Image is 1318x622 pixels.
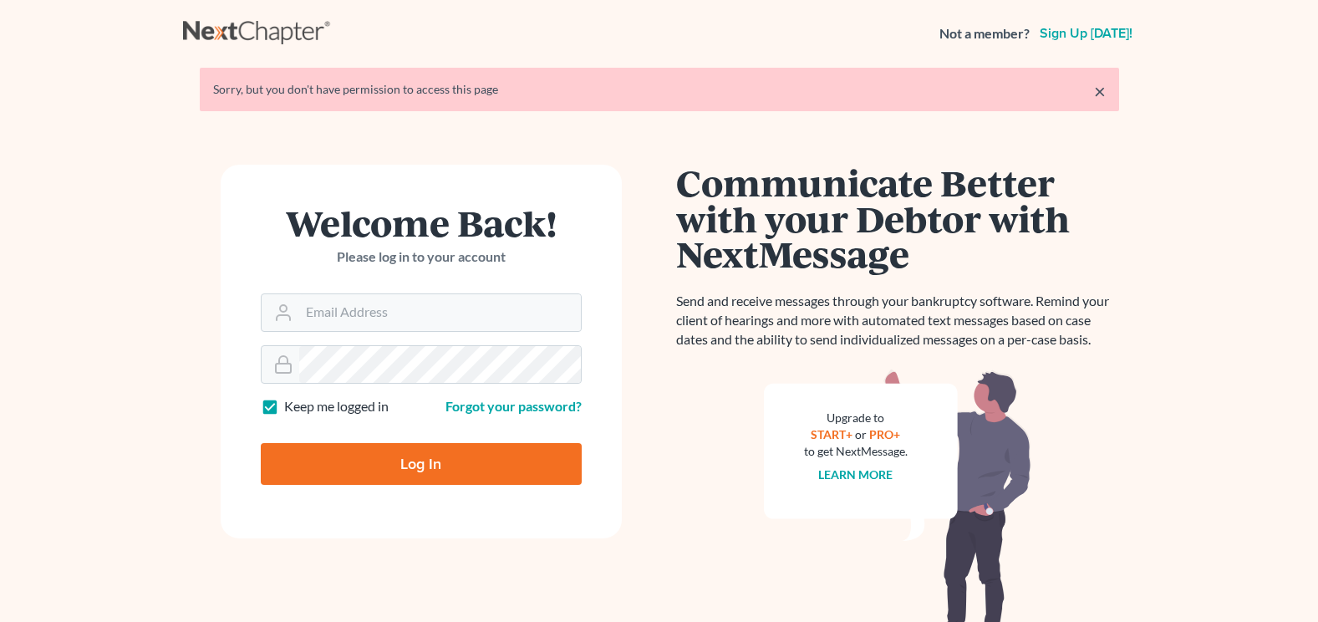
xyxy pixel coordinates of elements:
h1: Welcome Back! [261,205,582,241]
a: × [1094,81,1106,101]
input: Log In [261,443,582,485]
a: PRO+ [869,427,900,441]
input: Email Address [299,294,581,331]
div: Sorry, but you don't have permission to access this page [213,81,1106,98]
a: START+ [811,427,852,441]
strong: Not a member? [939,24,1030,43]
p: Please log in to your account [261,247,582,267]
a: Sign up [DATE]! [1036,27,1136,40]
div: Upgrade to [804,410,908,426]
h1: Communicate Better with your Debtor with NextMessage [676,165,1119,272]
div: to get NextMessage. [804,443,908,460]
p: Send and receive messages through your bankruptcy software. Remind your client of hearings and mo... [676,292,1119,349]
a: Forgot your password? [445,398,582,414]
span: or [855,427,867,441]
label: Keep me logged in [284,397,389,416]
a: Learn more [818,467,893,482]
